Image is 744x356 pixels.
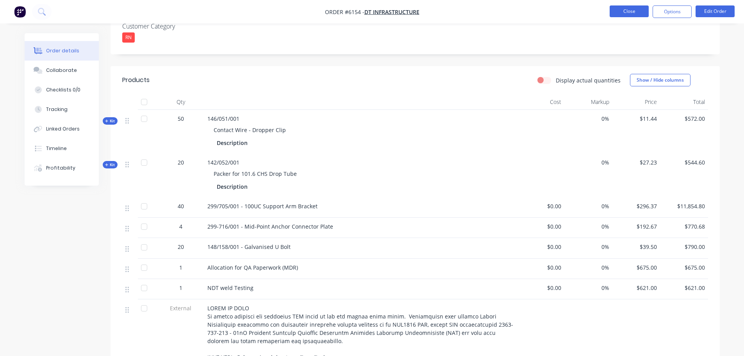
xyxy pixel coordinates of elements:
span: External [161,304,201,312]
span: 0% [567,202,609,210]
div: Products [122,75,150,85]
div: Timeline [46,145,67,152]
span: $27.23 [616,158,657,166]
span: $621.00 [663,284,705,292]
span: Kit [105,162,115,168]
button: Show / Hide columns [630,74,690,86]
div: Kit [103,161,118,168]
span: Contact Wire - Dropper Clip [214,126,286,134]
div: Markup [564,94,612,110]
span: 0% [567,284,609,292]
a: DT Infrastructure [364,8,419,16]
div: Kit [103,117,118,125]
div: Cost [517,94,565,110]
span: $0.00 [520,284,562,292]
div: Description [217,181,251,192]
span: $0.00 [520,243,562,251]
span: $0.00 [520,263,562,272]
div: RN [122,32,135,43]
span: 299-716/001 - Mid-Point Anchor Connector Plate [207,223,333,230]
span: 1 [179,284,182,292]
button: Profitability [25,158,99,178]
button: Timeline [25,139,99,158]
img: Factory [14,6,26,18]
span: $790.00 [663,243,705,251]
span: Order #6154 - [325,8,364,16]
span: 299/705/001 - 100UC Support Arm Bracket [207,202,318,210]
label: Display actual quantities [556,76,621,84]
span: $572.00 [663,114,705,123]
button: Edit Order [696,5,735,17]
div: Checklists 0/0 [46,86,80,93]
span: 0% [567,114,609,123]
span: 0% [567,158,609,166]
div: Total [660,94,708,110]
span: 20 [178,158,184,166]
span: 0% [567,263,609,272]
span: $621.00 [616,284,657,292]
div: Tracking [46,106,68,113]
button: Close [610,5,649,17]
span: 4 [179,222,182,231]
span: $39.50 [616,243,657,251]
div: Qty [157,94,204,110]
span: 1 [179,263,182,272]
span: $192.67 [616,222,657,231]
div: Linked Orders [46,125,80,132]
span: 0% [567,243,609,251]
label: Customer Category [122,21,220,31]
span: 50 [178,114,184,123]
span: $770.68 [663,222,705,231]
span: $544.60 [663,158,705,166]
button: Order details [25,41,99,61]
div: Profitability [46,165,75,172]
button: Tracking [25,100,99,119]
button: Checklists 0/0 [25,80,99,100]
span: 148/158/001 - Galvanised U Bolt [207,243,291,250]
span: Packer for 101.6 CHS Drop Tube [214,170,297,177]
span: $0.00 [520,222,562,231]
button: Collaborate [25,61,99,80]
span: $675.00 [616,263,657,272]
div: Collaborate [46,67,77,74]
span: 146/051/001 [207,115,239,122]
span: $0.00 [520,202,562,210]
span: 142/052/001 [207,159,239,166]
div: Description [217,137,251,148]
span: NDT weld Testing [207,284,253,292]
button: Linked Orders [25,119,99,139]
span: 0% [567,222,609,231]
span: 20 [178,243,184,251]
span: $296.37 [616,202,657,210]
span: 40 [178,202,184,210]
span: $11.44 [616,114,657,123]
span: $675.00 [663,263,705,272]
span: Allocation for QA Paperwork (MDR) [207,264,298,271]
span: Kit [105,118,115,124]
div: Price [612,94,660,110]
div: Order details [46,47,79,54]
button: Options [653,5,692,18]
span: $11,854.80 [663,202,705,210]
